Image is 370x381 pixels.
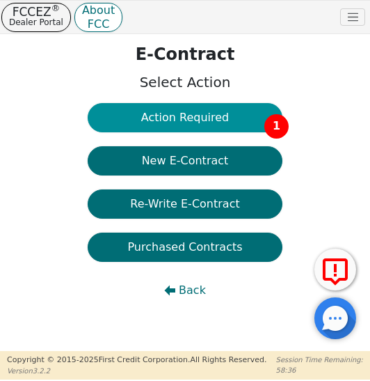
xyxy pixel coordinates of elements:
span: All Rights Reserved. [190,355,266,364]
sup: ® [51,3,61,13]
p: Version 3.2.2 [7,366,266,376]
p: FCCEZ [9,7,63,17]
p: Session Time Remaining: [276,355,363,365]
button: Report Error to FCC [314,249,356,290]
p: Dealer Portal [9,17,63,28]
p: About [82,7,115,14]
p: Select Action [136,72,235,93]
p: Copyright © 2015- 2025 First Credit Corporation. [7,355,266,366]
button: Back [88,276,282,305]
h1: E-Contract [136,45,235,65]
button: Re-Write E-Contract [88,189,282,219]
button: Toggle navigation [340,8,365,26]
button: Action Required1 [88,103,282,132]
p: FCC [82,21,115,28]
button: Purchased Contracts [88,233,282,262]
button: AboutFCC [74,3,122,32]
span: Back [179,282,206,299]
p: 58:36 [276,365,363,375]
button: New E-Contract [88,146,282,176]
span: 1 [264,114,289,139]
button: FCCEZ®Dealer Portal [1,3,71,32]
